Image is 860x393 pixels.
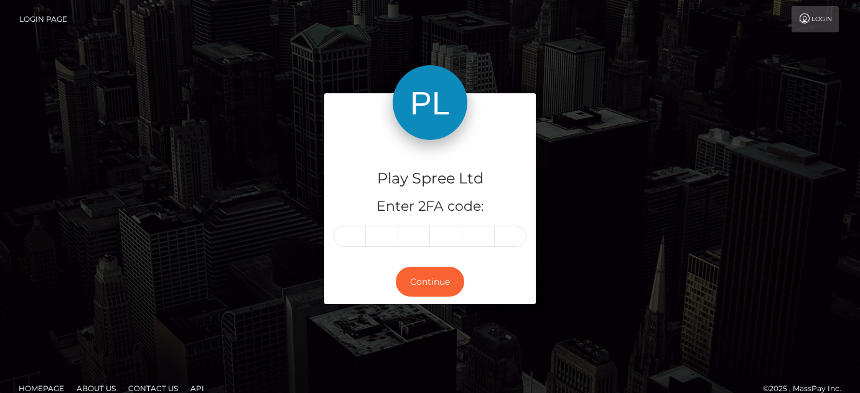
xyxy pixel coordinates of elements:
button: Continue [396,267,464,297]
h5: Enter 2FA code: [334,197,526,216]
a: Login [792,6,839,32]
img: Play Spree Ltd [393,65,467,140]
h4: Play Spree Ltd [334,168,526,190]
a: Login Page [19,6,67,32]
